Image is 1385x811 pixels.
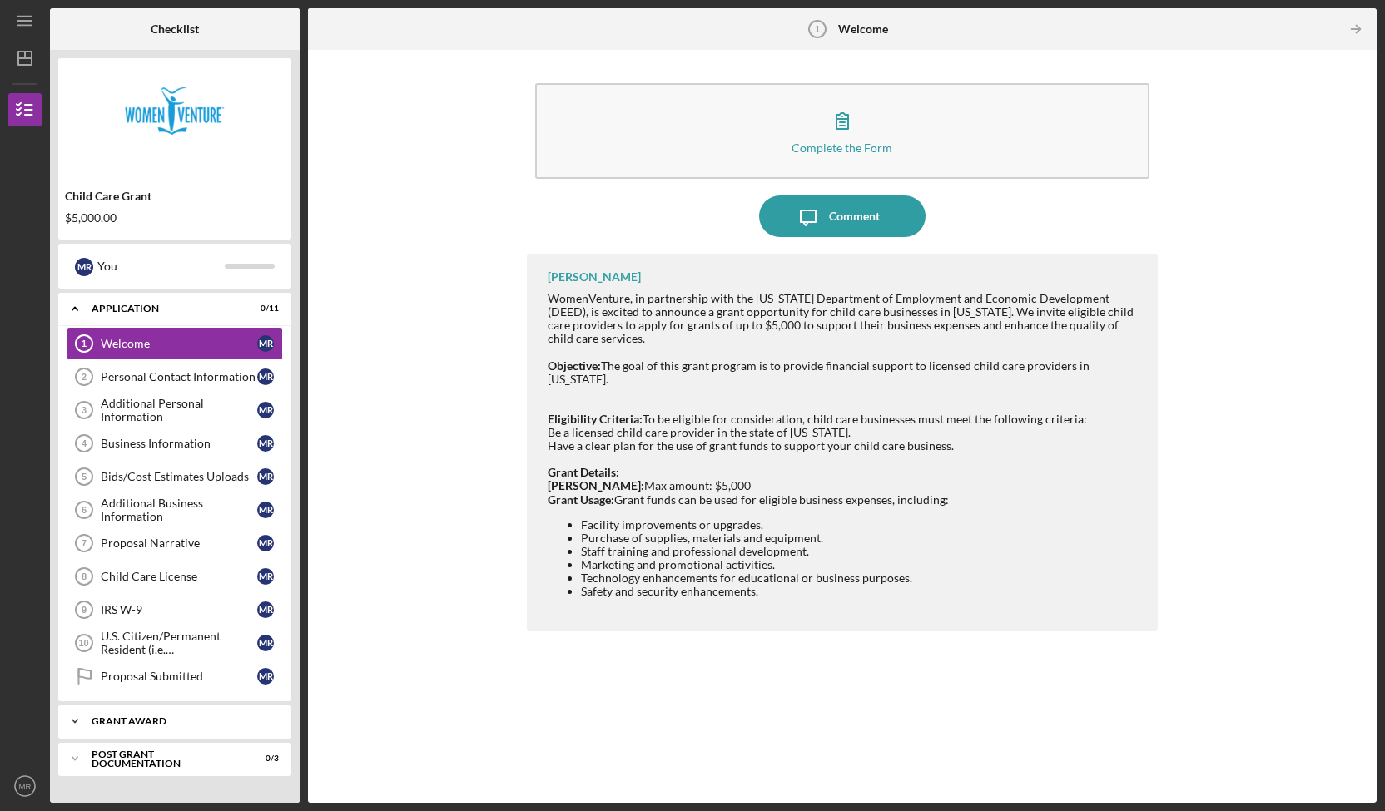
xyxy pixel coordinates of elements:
strong: Grant Details: [548,465,619,479]
div: M R [257,568,274,585]
a: 9IRS W-9MR [67,593,283,626]
div: 0 / 3 [249,754,279,764]
div: M R [75,258,93,276]
div: M R [257,635,274,651]
a: 5Bids/Cost Estimates UploadsMR [67,460,283,493]
div: IRS W-9 [101,603,257,616]
div: M R [257,601,274,618]
div: The goal of this grant program is to provide financial support to licensed child care providers i... [548,359,1141,386]
tspan: 1 [815,24,820,34]
a: 7Proposal NarrativeMR [67,527,283,560]
text: MR [19,782,32,791]
a: 3Additional Personal InformationMR [67,393,283,427]
div: Proposal Narrative [101,537,257,550]
div: M R [257,402,274,418]
tspan: 1 [82,339,87,349]
tspan: 10 [78,638,88,648]
div: Comment [829,195,880,237]
tspan: 9 [82,605,87,615]
div: M R [257,368,274,385]
div: U.S. Citizen/Permanent Resident (i.e. [DEMOGRAPHIC_DATA])? [101,630,257,656]
b: Welcome [838,22,888,36]
div: Welcome [101,337,257,350]
tspan: 8 [82,571,87,581]
div: M R [257,335,274,352]
a: 8Child Care LicenseMR [67,560,283,593]
tspan: 5 [82,472,87,482]
div: Proposal Submitted [101,670,257,683]
img: Product logo [58,67,291,166]
div: Bids/Cost Estimates Uploads [101,470,257,483]
a: 6Additional Business InformationMR [67,493,283,527]
div: Additional Business Information [101,497,257,523]
div: M R [257,468,274,485]
div: Have a clear plan for the use of grant funds to support your child care business. [548,439,1141,452]
button: MR [8,769,42,803]
div: [PERSON_NAME] [548,270,641,284]
a: 10U.S. Citizen/Permanent Resident (i.e. [DEMOGRAPHIC_DATA])?MR [67,626,283,660]
li: Staff training and professional development. [581,545,1141,558]
li: Purchase of supplies, materials and equipment. [581,532,1141,545]
div: Personal Contact Information [101,370,257,383]
strong: Objective: [548,359,601,373]
li: Technology enhancements for educational or business purposes. [581,571,1141,585]
div: $5,000.00 [65,211,285,225]
button: Comment [759,195,926,237]
b: Checklist [151,22,199,36]
li: Marketing and promotional activities. [581,558,1141,571]
li: Safety and security enhancements. [581,585,1141,598]
div: M R [257,502,274,518]
div: Post Grant Documentation [92,749,237,769]
strong: Eligibility Criteria: [548,412,643,426]
div: M R [257,535,274,551]
a: 4Business InformationMR [67,427,283,460]
div: WomenVenture, in partnership with the [US_STATE] Department of Employment and Economic Developmen... [548,292,1141,345]
a: 1WelcomeMR [67,327,283,360]
div: Application [92,304,237,314]
div: M R [257,435,274,452]
a: Proposal SubmittedMR [67,660,283,693]
strong: [PERSON_NAME]: [548,478,644,492]
tspan: 4 [82,438,87,448]
div: Child Care License [101,570,257,583]
div: M R [257,668,274,685]
div: Max amount: $5,000 [548,479,1141,492]
button: Complete the Form [535,83,1149,179]
div: Child Care Grant [65,190,285,203]
a: 2Personal Contact InformationMR [67,360,283,393]
tspan: 3 [82,405,87,415]
div: Complete the Form [792,141,892,154]
tspan: 6 [82,505,87,515]
tspan: 2 [82,372,87,382]
div: Grant funds can be used for eligible business expenses, including: [548,493,1141,507]
div: You [97,252,225,280]
tspan: 7 [82,538,87,548]
div: Grant Award [92,716,271,726]
div: 0 / 11 [249,304,279,314]
div: Be a licensed child care provider in the state of [US_STATE]. [548,426,1141,439]
div: Additional Personal Information [101,397,257,423]
strong: Grant Usage: [548,492,614,507]
div: Business Information [101,437,257,450]
li: Facility improvements or upgrades. [581,518,1141,532]
div: To be eligible for consideration, child care businesses must meet the following criteria: [548,413,1141,426]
